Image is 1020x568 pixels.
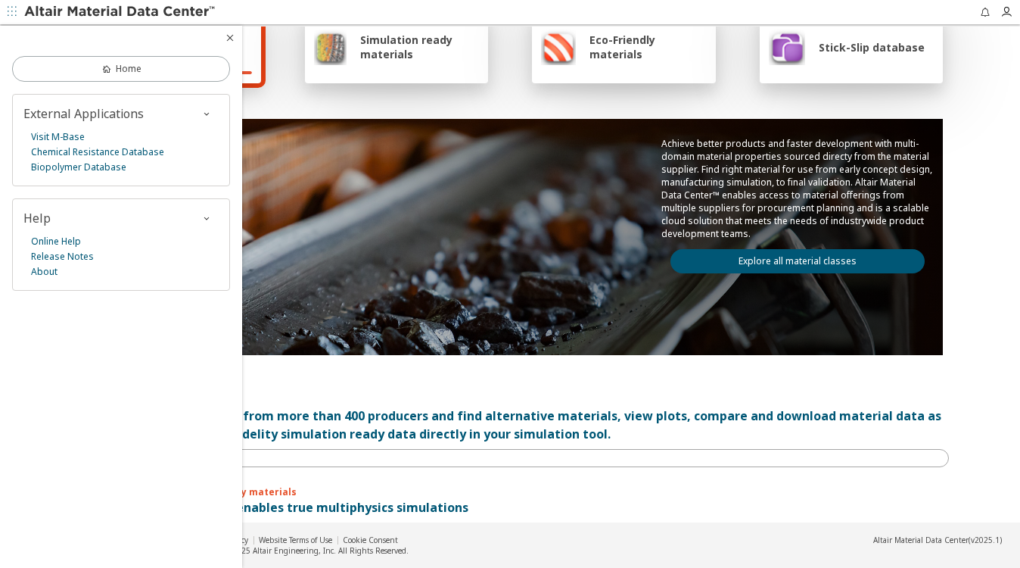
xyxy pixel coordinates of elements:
a: Chemical Resistance Database [31,145,164,160]
span: Eco-Friendly materials [589,33,706,61]
span: Simulation ready materials [360,33,479,61]
div: © 2025 Altair Engineering, Inc. All Rights Reserved. [224,545,409,556]
span: Stick-Slip database [819,40,925,55]
div: (v2025.1) [873,535,1002,545]
a: Cookie Consent [343,535,398,545]
a: Visit M-Base [31,130,85,145]
a: Release Notes [31,249,94,264]
span: External Applications [23,105,144,122]
img: Eco-Friendly materials [541,29,576,65]
img: Stick-Slip database [769,29,805,65]
div: Access over 90,000 datasets from more than 400 producers and find alternative materials, view plo... [71,407,949,443]
span: Altair Material Data Center [873,535,969,545]
p: Instant access to simulations ready materials [71,485,949,498]
a: Website Terms of Use [259,535,332,545]
img: Altair Material Data Center [24,5,217,20]
span: Home [116,63,141,75]
span: Help [23,210,51,226]
a: Biopolymer Database [31,160,126,175]
img: Simulation ready materials [314,29,347,65]
p: A materials database that enables true multiphysics simulations [71,498,949,517]
a: Online Help [31,234,81,249]
p: Achieve better products and faster development with multi-domain material properties sourced dire... [661,137,934,240]
a: Explore all material classes [670,249,925,273]
a: Home [12,56,230,82]
a: About [31,264,58,279]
